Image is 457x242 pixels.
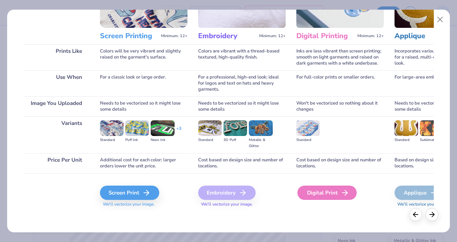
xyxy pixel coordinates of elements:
div: Cost based on design size and number of locations. [296,153,384,173]
span: We'll vectorize your image. [100,201,187,207]
img: Standard [296,120,320,136]
img: Neon Ink [151,120,174,136]
div: Won't be vectorized so nothing about it changes [296,96,384,116]
button: Close [433,13,447,26]
div: For a professional, high-end look; ideal for logos and text on hats and heavy garments. [198,70,286,96]
div: Standard [296,137,320,143]
img: Standard [198,120,222,136]
span: We'll vectorize your image. [198,201,286,207]
h3: Screen Printing [100,31,158,41]
div: Metallic & Glitter [249,137,272,149]
div: Prints Like [23,44,89,70]
p: You can change this later. [23,4,89,10]
div: Price Per Unit [23,153,89,173]
div: Colors are vibrant with a thread-based textured, high-quality finish. [198,44,286,70]
div: Needs to be vectorized so it might lose some details [100,96,187,116]
div: Neon Ink [151,137,174,143]
div: Colors will be very vibrant and slightly raised on the garment's surface. [100,44,187,70]
div: Use When [23,70,89,96]
img: 3D Puff [224,120,247,136]
div: Sublimated [420,137,443,143]
img: Sublimated [420,120,443,136]
div: For full-color prints or smaller orders. [296,70,384,96]
div: Applique [395,186,447,200]
div: Variants [23,116,89,153]
div: + 3 [176,126,181,138]
div: Puff Ink [125,137,149,143]
h3: Applique [395,31,453,41]
img: Standard [100,120,124,136]
div: Digital Print [297,186,357,200]
img: Puff Ink [125,120,149,136]
img: Standard [395,120,418,136]
h3: Digital Printing [296,31,355,41]
div: Standard [100,137,124,143]
div: Screen Print [100,186,159,200]
div: Standard [198,137,222,143]
span: Minimum: 12+ [161,34,187,39]
div: For a classic look or large order. [100,70,187,96]
img: Metallic & Glitter [249,120,272,136]
div: Image You Uploaded [23,96,89,116]
div: Needs to be vectorized so it might lose some details [198,96,286,116]
div: 3D Puff [224,137,247,143]
div: Embroidery [198,186,256,200]
h3: Embroidery [198,31,256,41]
span: Minimum: 12+ [357,34,384,39]
div: Inks are less vibrant than screen printing; smooth on light garments and raised on dark garments ... [296,44,384,70]
span: Minimum: 12+ [259,34,286,39]
div: Additional cost for each color; larger orders lower the unit price. [100,153,187,173]
div: Standard [395,137,418,143]
div: Cost based on design size and number of locations. [198,153,286,173]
